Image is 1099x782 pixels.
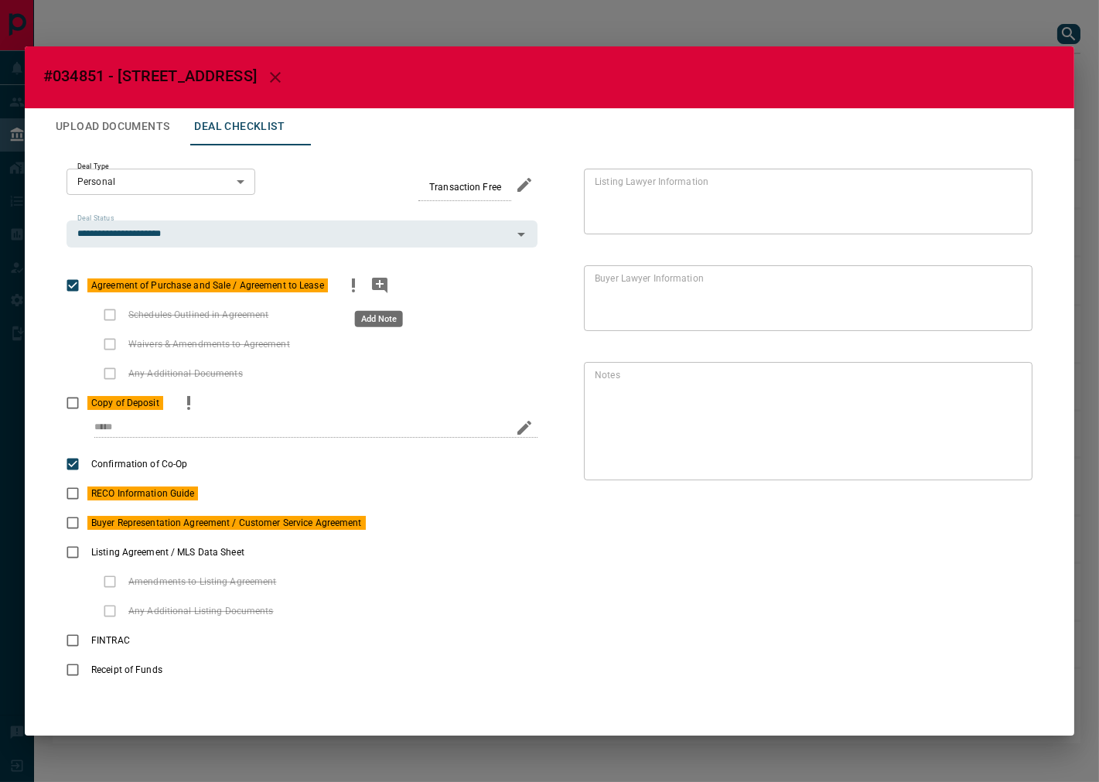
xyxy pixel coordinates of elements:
span: Listing Agreement / MLS Data Sheet [87,545,248,559]
span: Buyer Representation Agreement / Customer Service Agreement [87,516,366,530]
textarea: text field [595,272,1015,325]
button: Upload Documents [43,108,182,145]
button: Deal Checklist [182,108,297,145]
span: Copy of Deposit [87,396,163,410]
textarea: text field [595,176,1015,228]
input: checklist input [94,418,505,438]
div: Personal [67,169,255,195]
span: Waivers & Amendments to Agreement [125,337,294,351]
label: Deal Status [77,213,114,224]
button: edit [511,172,538,198]
button: priority [176,388,202,418]
span: Schedules Outlined in Agreement [125,308,273,322]
button: add note [367,271,393,300]
div: Add Note [355,311,403,327]
span: Agreement of Purchase and Sale / Agreement to Lease [87,278,328,292]
span: FINTRAC [87,633,134,647]
span: #034851 - [STREET_ADDRESS] [43,67,257,85]
span: Any Additional Listing Documents [125,604,278,618]
button: priority [340,271,367,300]
span: Any Additional Documents [125,367,247,381]
span: RECO Information Guide [87,487,198,500]
label: Deal Type [77,162,109,172]
button: edit [511,415,538,441]
button: Open [510,224,532,245]
span: Amendments to Listing Agreement [125,575,281,589]
span: Receipt of Funds [87,663,166,677]
textarea: text field [595,369,1015,474]
span: Confirmation of Co-Op [87,457,191,471]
